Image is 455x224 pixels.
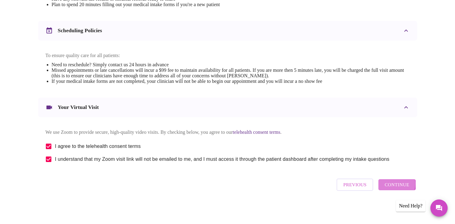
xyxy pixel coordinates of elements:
[58,27,102,34] h3: Scheduling Policies
[233,129,281,135] a: telehealth consent terms
[55,143,141,150] span: I agree to the telehealth consent terms
[52,2,281,7] li: Plan to spend 20 minutes filling out your medical intake forms if you're a new patient
[378,179,415,190] button: Continue
[52,68,410,79] li: Missed appointments or late cancellations will incur a $99 fee to maintain availability for all p...
[385,181,409,189] span: Continue
[38,21,417,41] div: Scheduling Policies
[430,199,448,217] button: Messages
[52,79,410,84] li: If your medical intake forms are not completed, your clinician will not be able to begin our appo...
[396,200,425,212] div: Need Help?
[46,129,410,135] p: We use Zoom to provide secure, high-quality video visits. By checking below, you agree to our .
[337,179,373,191] button: Previous
[46,53,410,58] p: To ensure quality care for all patients:
[58,104,99,110] h3: Your Virtual Visit
[52,62,410,68] li: Need to reschedule? Simply contact us 24 hours in advance
[343,181,366,189] span: Previous
[55,156,389,163] span: I understand that my Zoom visit link will not be emailed to me, and I must access it through the ...
[38,98,417,117] div: Your Virtual Visit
